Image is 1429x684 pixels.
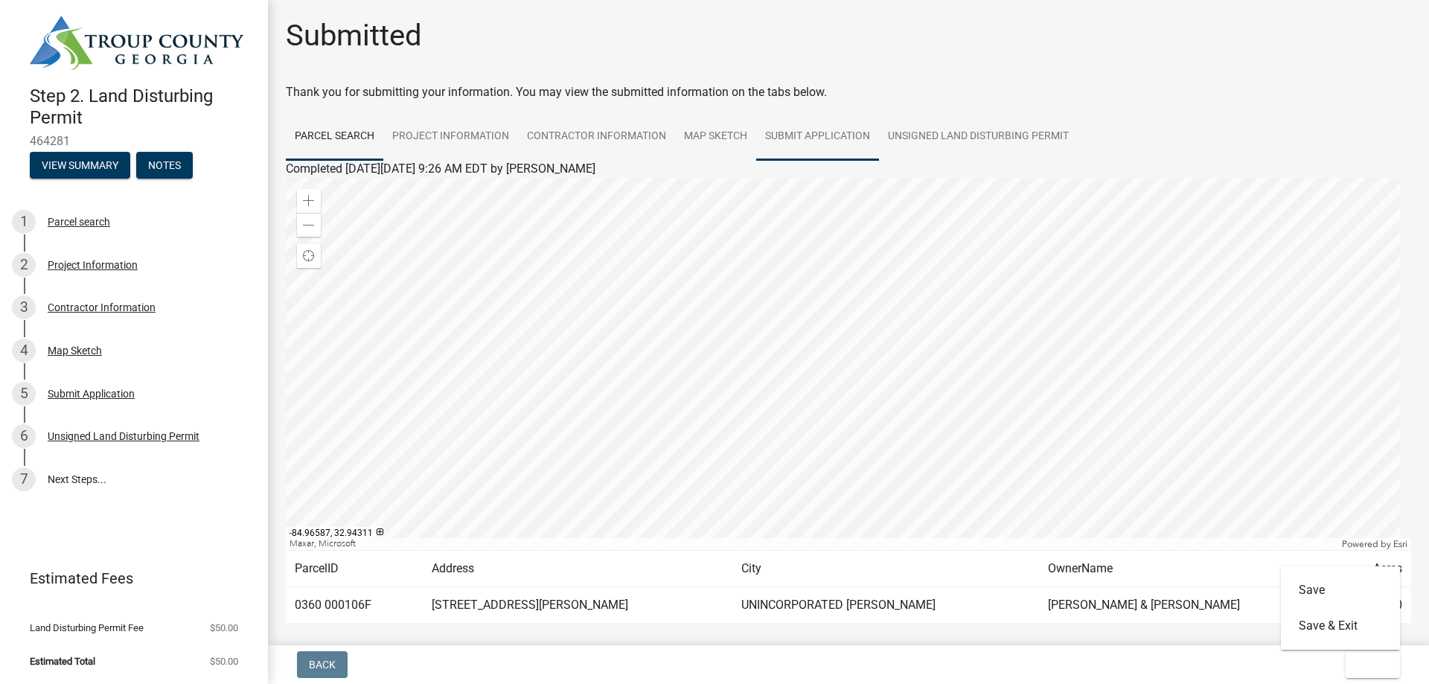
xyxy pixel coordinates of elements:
[1281,566,1400,650] div: Exit
[210,656,238,666] span: $50.00
[423,551,732,587] td: Address
[309,659,336,671] span: Back
[30,16,244,70] img: Troup County, Georgia
[48,345,102,356] div: Map Sketch
[48,217,110,227] div: Parcel search
[286,587,423,624] td: 0360 000106F
[879,113,1078,161] a: Unsigned Land Disturbing Permit
[1393,539,1407,549] a: Esri
[297,213,321,237] div: Zoom out
[297,244,321,268] div: Find my location
[518,113,675,161] a: Contractor Information
[30,623,144,633] span: Land Disturbing Permit Fee
[286,18,422,54] h1: Submitted
[1281,608,1400,644] button: Save & Exit
[756,113,879,161] a: Submit Application
[12,210,36,234] div: 1
[30,152,130,179] button: View Summary
[297,651,348,678] button: Back
[30,656,95,666] span: Estimated Total
[286,551,423,587] td: ParcelID
[423,587,732,624] td: [STREET_ADDRESS][PERSON_NAME]
[30,134,238,148] span: 464281
[12,424,36,448] div: 6
[383,113,518,161] a: Project Information
[136,152,193,179] button: Notes
[1281,572,1400,608] button: Save
[12,563,244,593] a: Estimated Fees
[12,382,36,406] div: 5
[1342,551,1411,587] td: Acres
[12,295,36,319] div: 3
[210,623,238,633] span: $50.00
[12,467,36,491] div: 7
[732,587,1039,624] td: UNINCORPORATED [PERSON_NAME]
[48,302,156,313] div: Contractor Information
[1338,538,1411,550] div: Powered by
[30,86,256,129] h4: Step 2. Land Disturbing Permit
[732,551,1039,587] td: City
[48,389,135,399] div: Submit Application
[48,260,138,270] div: Project Information
[286,538,1338,550] div: Maxar, Microsoft
[297,189,321,213] div: Zoom in
[12,339,36,362] div: 4
[1358,659,1379,671] span: Exit
[12,253,36,277] div: 2
[136,161,193,173] wm-modal-confirm: Notes
[286,83,1411,101] div: Thank you for submitting your information. You may view the submitted information on the tabs below.
[1039,587,1343,624] td: [PERSON_NAME] & [PERSON_NAME]
[286,162,595,176] span: Completed [DATE][DATE] 9:26 AM EDT by [PERSON_NAME]
[48,431,199,441] div: Unsigned Land Disturbing Permit
[1039,551,1343,587] td: OwnerName
[286,113,383,161] a: Parcel search
[675,113,756,161] a: Map Sketch
[30,161,130,173] wm-modal-confirm: Summary
[1346,651,1400,678] button: Exit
